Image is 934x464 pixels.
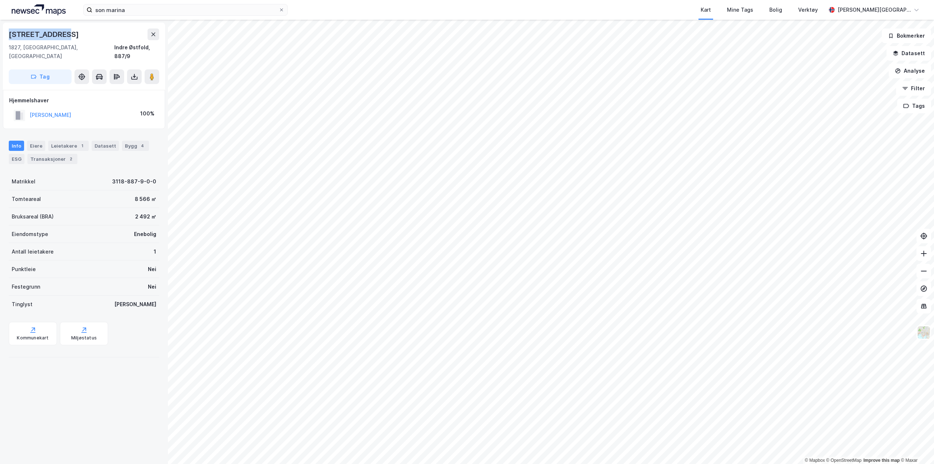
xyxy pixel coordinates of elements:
iframe: Chat Widget [897,429,934,464]
div: 3118-887-9-0-0 [112,177,156,186]
div: Miljøstatus [71,335,97,341]
div: Festegrunn [12,282,40,291]
div: Enebolig [134,230,156,239]
button: Bokmerker [882,28,931,43]
a: Improve this map [864,458,900,463]
button: Tags [897,99,931,113]
div: 2 [67,155,74,163]
div: Datasett [92,141,119,151]
div: Info [9,141,24,151]
div: Transaksjoner [27,154,77,164]
div: Bolig [769,5,782,14]
div: [PERSON_NAME][GEOGRAPHIC_DATA] [838,5,911,14]
button: Tag [9,69,72,84]
div: Antall leietakere [12,247,54,256]
div: Bruksareal (BRA) [12,212,54,221]
button: Analyse [889,64,931,78]
a: OpenStreetMap [826,458,862,463]
div: 1 [79,142,86,149]
div: Matrikkel [12,177,35,186]
div: [STREET_ADDRESS] [9,28,80,40]
div: 2 492 ㎡ [135,212,156,221]
div: 1827, [GEOGRAPHIC_DATA], [GEOGRAPHIC_DATA] [9,43,114,61]
div: 4 [139,142,146,149]
a: Mapbox [805,458,825,463]
div: Leietakere [48,141,89,151]
div: Kart [701,5,711,14]
img: Z [917,326,931,339]
div: Punktleie [12,265,36,274]
div: 100% [140,109,154,118]
div: Nei [148,265,156,274]
div: 8 566 ㎡ [135,195,156,204]
div: Hjemmelshaver [9,96,159,105]
button: Filter [896,81,931,96]
div: Bygg [122,141,149,151]
div: Mine Tags [727,5,753,14]
div: Tomteareal [12,195,41,204]
button: Datasett [887,46,931,61]
div: Nei [148,282,156,291]
input: Søk på adresse, matrikkel, gårdeiere, leietakere eller personer [92,4,279,15]
div: Eiere [27,141,45,151]
div: Kommunekart [17,335,49,341]
div: [PERSON_NAME] [114,300,156,309]
div: Tinglyst [12,300,32,309]
img: logo.a4113a55bc3d86da70a041830d287a7e.svg [12,4,66,15]
div: 1 [154,247,156,256]
div: Indre Østfold, 887/9 [114,43,159,61]
div: Verktøy [798,5,818,14]
div: Eiendomstype [12,230,48,239]
div: ESG [9,154,24,164]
